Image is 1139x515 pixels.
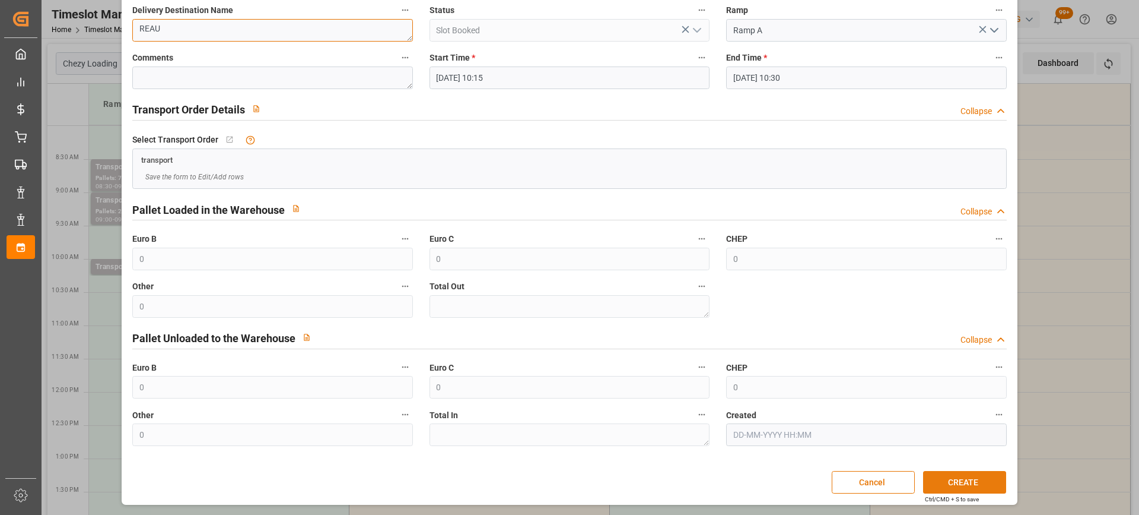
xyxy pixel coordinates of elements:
span: Save the form to Edit/Add rows [145,172,244,182]
button: Euro C [694,231,710,247]
span: Total In [429,409,458,422]
span: Euro B [132,362,157,374]
div: Ctrl/CMD + S to save [925,495,979,504]
h2: Transport Order Details [132,102,245,118]
button: CHEP [991,231,1007,247]
button: End Time * [991,50,1007,65]
div: Collapse [960,206,992,218]
span: Select Transport Order [132,134,218,146]
button: View description [245,97,268,120]
input: Type to search/select [726,19,1006,42]
span: Created [726,409,756,422]
input: DD-MM-YYYY HH:MM [726,67,1006,89]
span: Other [132,280,154,293]
span: Status [429,4,454,17]
button: CHEP [991,359,1007,375]
button: Euro C [694,359,710,375]
input: DD-MM-YYYY HH:MM [429,67,710,89]
span: Euro B [132,233,157,245]
button: CREATE [923,471,1006,494]
a: transport [141,154,173,164]
div: Collapse [960,105,992,118]
button: View description [285,197,307,220]
button: Start Time * [694,50,710,65]
h2: Pallet Unloaded to the Warehouse [132,330,295,346]
span: Total Out [429,280,464,293]
button: Total In [694,407,710,422]
button: Status [694,2,710,18]
button: Ramp [991,2,1007,18]
button: View description [295,326,318,349]
button: Cancel [832,471,915,494]
button: Created [991,407,1007,422]
span: transport [141,156,173,165]
span: Start Time [429,52,475,64]
span: Comments [132,52,173,64]
input: DD-MM-YYYY HH:MM [726,424,1006,446]
h2: Pallet Loaded in the Warehouse [132,202,285,218]
button: Delivery Destination Name [397,2,413,18]
input: Type to search/select [429,19,710,42]
span: Delivery Destination Name [132,4,233,17]
button: Comments [397,50,413,65]
textarea: REAU [132,19,412,42]
button: Other [397,407,413,422]
button: open menu [688,21,705,40]
button: Other [397,279,413,294]
div: Collapse [960,334,992,346]
button: Euro B [397,231,413,247]
span: End Time [726,52,767,64]
button: open menu [984,21,1002,40]
span: Other [132,409,154,422]
span: Ramp [726,4,748,17]
span: CHEP [726,362,747,374]
span: Euro C [429,362,454,374]
span: Euro C [429,233,454,245]
button: Total Out [694,279,710,294]
span: CHEP [726,233,747,245]
button: Euro B [397,359,413,375]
